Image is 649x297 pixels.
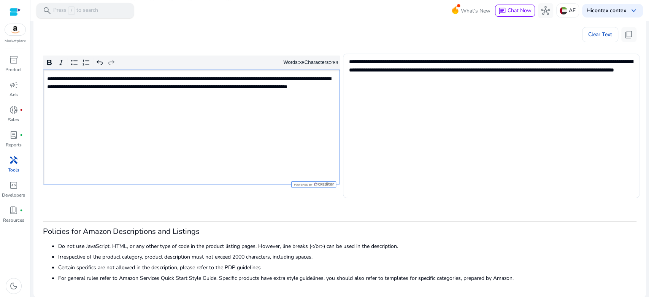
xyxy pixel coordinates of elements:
[5,38,26,44] p: Marketplace
[9,130,18,140] span: lab_profile
[68,6,75,15] span: /
[58,253,636,261] li: Irrespective of the product category, product description must not exceed 2000 characters, includ...
[624,30,633,39] span: content_copy
[9,156,18,165] span: handyman
[9,206,18,215] span: book_4
[5,24,25,35] img: amazon.svg
[20,209,23,212] span: fiber_manual_record
[560,7,567,14] img: ae.svg
[5,66,22,73] p: Product
[299,60,304,65] label: 38
[53,6,98,15] p: Press to search
[330,60,338,65] label: 289
[587,8,626,13] p: Hi
[9,55,18,64] span: inventory_2
[495,5,535,17] button: chatChat Now
[293,183,313,186] span: Powered by
[592,7,626,14] b: contex contex
[621,27,636,42] button: content_copy
[43,6,52,15] span: search
[43,56,340,70] div: Editor toolbar
[20,133,23,137] span: fiber_manual_record
[43,70,340,184] div: Rich Text Editor. Editing area: main. Press Alt+0 for help.
[3,217,24,224] p: Resources
[582,27,618,42] button: Clear Text
[58,274,636,282] li: For general rules refer to Amazon Services Quick Start Style Guide. Specific products have extra ...
[629,6,638,15] span: keyboard_arrow_down
[9,105,18,114] span: donut_small
[6,141,22,148] p: Reports
[8,167,19,173] p: Tools
[538,3,553,18] button: hub
[8,116,19,123] p: Sales
[9,281,18,291] span: dark_mode
[10,91,18,98] p: Ads
[569,4,576,17] p: AE
[20,108,23,111] span: fiber_manual_record
[58,264,636,272] li: Certain specifics are not allowed in the description, please refer to the PDP guidelines
[498,7,506,15] span: chat
[283,58,338,67] div: Words: Characters:
[541,6,550,15] span: hub
[9,80,18,89] span: campaign
[508,7,532,14] span: Chat Now
[2,192,25,199] p: Developers
[461,4,490,17] span: What's New
[58,242,636,250] li: Do not use JavaScript, HTML, or any other type of code in the product listing pages. However, lin...
[9,181,18,190] span: code_blocks
[588,27,612,42] span: Clear Text
[43,227,636,236] h3: Policies for Amazon Descriptions and Listings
